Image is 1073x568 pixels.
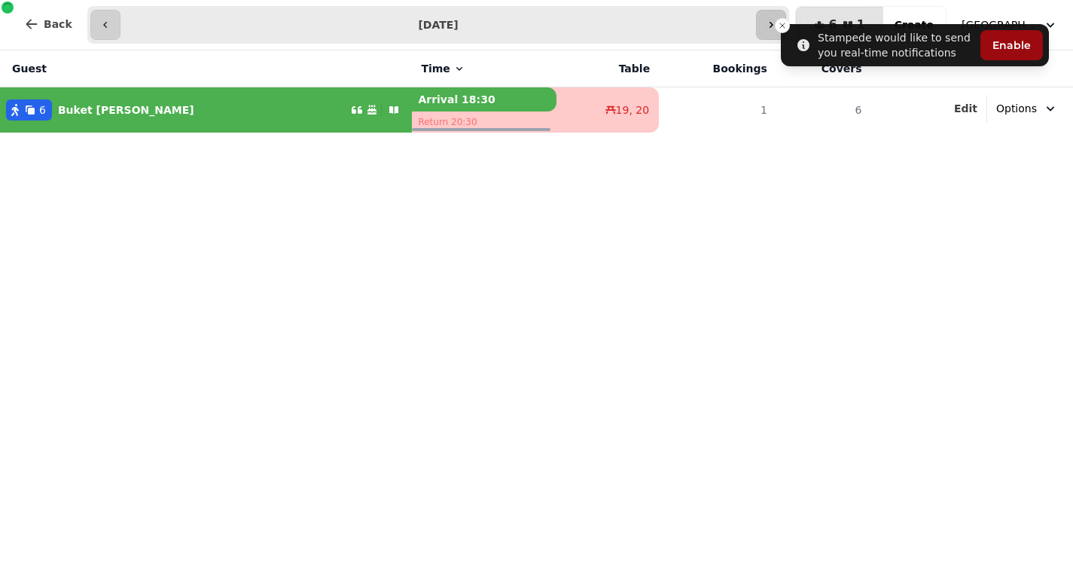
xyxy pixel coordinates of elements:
button: Enable [980,30,1043,60]
button: Time [421,61,465,76]
button: Close toast [775,18,790,33]
span: Time [421,61,450,76]
p: Arrival 18:30 [412,87,556,111]
span: Back [44,19,72,29]
span: 19, 20 [616,102,650,118]
td: 1 [659,87,776,133]
p: Buket [PERSON_NAME] [58,102,194,118]
span: Edit [954,103,977,114]
th: Table [556,50,660,87]
td: 6 [776,87,871,133]
th: Covers [776,50,871,87]
span: Options [996,101,1037,116]
button: Back [12,6,84,42]
p: Return 20:30 [412,111,556,133]
span: 6 [39,102,46,118]
button: Edit [954,101,977,116]
button: 61 [796,7,882,43]
th: Bookings [659,50,776,87]
button: Options [987,95,1067,122]
button: Create [882,7,946,43]
button: [GEOGRAPHIC_DATA][PERSON_NAME] [953,11,1067,38]
div: Stampede would like to send you real-time notifications [818,30,974,60]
